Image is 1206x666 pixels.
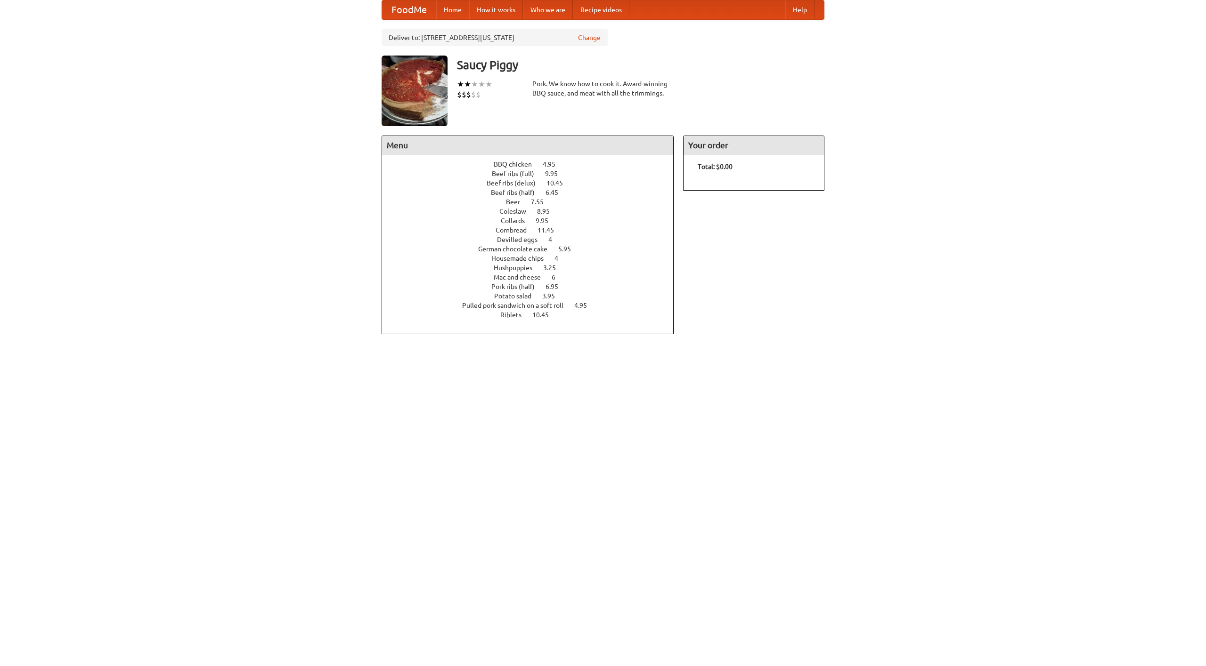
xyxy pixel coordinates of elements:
a: Cornbread 11.45 [496,226,571,234]
span: Mac and cheese [494,273,550,281]
span: 6.95 [546,283,568,290]
span: 5.95 [558,245,580,253]
span: 8.95 [537,208,559,215]
a: Beef ribs (full) 9.95 [492,170,575,177]
li: ★ [485,79,492,89]
span: Pulled pork sandwich on a soft roll [462,302,573,309]
a: Help [785,0,815,19]
span: Coleslaw [499,208,536,215]
li: $ [476,89,481,100]
a: Riblets 10.45 [500,311,566,319]
li: $ [457,89,462,100]
a: Recipe videos [573,0,629,19]
a: German chocolate cake 5.95 [478,245,588,253]
span: Beef ribs (full) [492,170,544,177]
span: 9.95 [536,217,558,225]
a: Who we are [523,0,573,19]
span: 6.45 [546,189,568,196]
a: Change [578,33,601,42]
a: Beef ribs (half) 6.45 [491,189,576,196]
div: Deliver to: [STREET_ADDRESS][US_STATE] [382,29,608,46]
h3: Saucy Piggy [457,56,824,74]
h4: Menu [382,136,673,155]
img: angular.jpg [382,56,448,126]
span: 4.95 [574,302,596,309]
span: German chocolate cake [478,245,557,253]
a: Beef ribs (delux) 10.45 [487,179,580,187]
span: 9.95 [545,170,567,177]
a: How it works [469,0,523,19]
h4: Your order [684,136,824,155]
a: Coleslaw 8.95 [499,208,567,215]
a: Mac and cheese 6 [494,273,573,281]
span: 10.45 [532,311,558,319]
span: 7.55 [531,198,553,206]
span: Collards [501,217,534,225]
span: Potato salad [494,292,541,300]
a: Pulled pork sandwich on a soft roll 4.95 [462,302,604,309]
li: $ [462,89,466,100]
li: ★ [457,79,464,89]
a: Housemade chips 4 [491,255,576,262]
li: ★ [478,79,485,89]
span: Beer [506,198,530,206]
span: 4 [554,255,568,262]
span: Cornbread [496,226,536,234]
span: Devilled eggs [497,236,547,243]
li: ★ [471,79,478,89]
a: Collards 9.95 [501,217,566,225]
a: Pork ribs (half) 6.95 [491,283,576,290]
span: 4.95 [543,160,565,168]
a: Beer 7.55 [506,198,561,206]
a: Potato salad 3.95 [494,292,572,300]
a: Devilled eggs 4 [497,236,570,243]
span: 3.95 [542,292,564,300]
span: Pork ribs (half) [491,283,544,290]
span: 3.25 [543,264,565,272]
span: Beef ribs (delux) [487,179,545,187]
li: $ [466,89,471,100]
span: Beef ribs (half) [491,189,544,196]
b: Total: $0.00 [698,163,733,170]
span: Housemade chips [491,255,553,262]
li: ★ [464,79,471,89]
a: Hushpuppies 3.25 [494,264,573,272]
div: Pork. We know how to cook it. Award-winning BBQ sauce, and meat with all the trimmings. [532,79,674,98]
span: 11.45 [538,226,563,234]
span: Riblets [500,311,531,319]
li: $ [471,89,476,100]
span: 4 [548,236,562,243]
span: 10.45 [546,179,572,187]
span: 6 [552,273,565,281]
a: Home [436,0,469,19]
span: BBQ chicken [494,160,541,168]
span: Hushpuppies [494,264,542,272]
a: FoodMe [382,0,436,19]
a: BBQ chicken 4.95 [494,160,573,168]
